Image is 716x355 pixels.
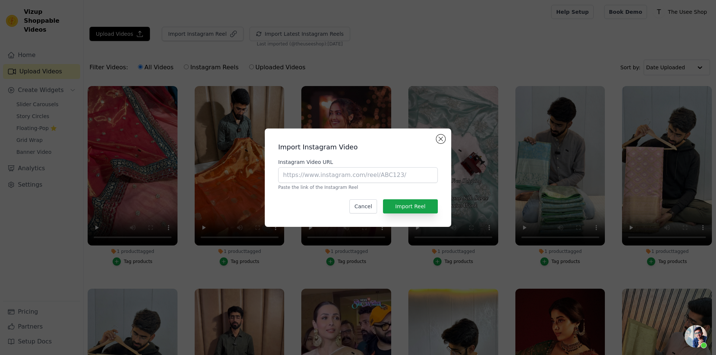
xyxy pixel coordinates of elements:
[278,142,438,152] h2: Import Instagram Video
[349,199,377,213] button: Cancel
[278,167,438,183] input: https://www.instagram.com/reel/ABC123/
[436,134,445,143] button: Close modal
[383,199,438,213] button: Import Reel
[685,325,707,348] div: Open chat
[278,158,438,166] label: Instagram Video URL
[278,184,438,190] p: Paste the link of the Instagram Reel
